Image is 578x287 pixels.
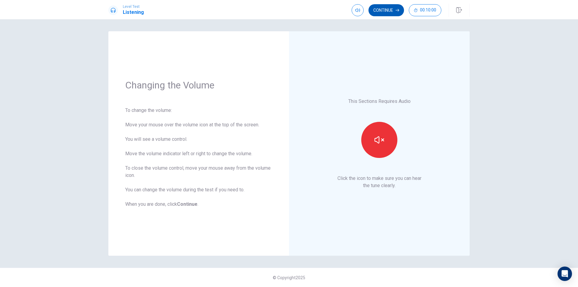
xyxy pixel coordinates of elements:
[123,9,144,16] h1: Listening
[125,107,272,208] div: To change the volume: Move your mouse over the volume icon at the top of the screen. You will see...
[125,79,272,91] h1: Changing the Volume
[558,267,572,281] div: Open Intercom Messenger
[368,4,404,16] button: Continue
[409,4,441,16] button: 00:10:00
[337,175,421,189] p: Click the icon to make sure you can hear the tune clearly.
[273,275,305,280] span: © Copyright 2025
[123,5,144,9] span: Level Test
[420,8,436,13] span: 00:10:00
[177,201,197,207] b: Continue
[348,98,411,105] p: This Sections Requires Audio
